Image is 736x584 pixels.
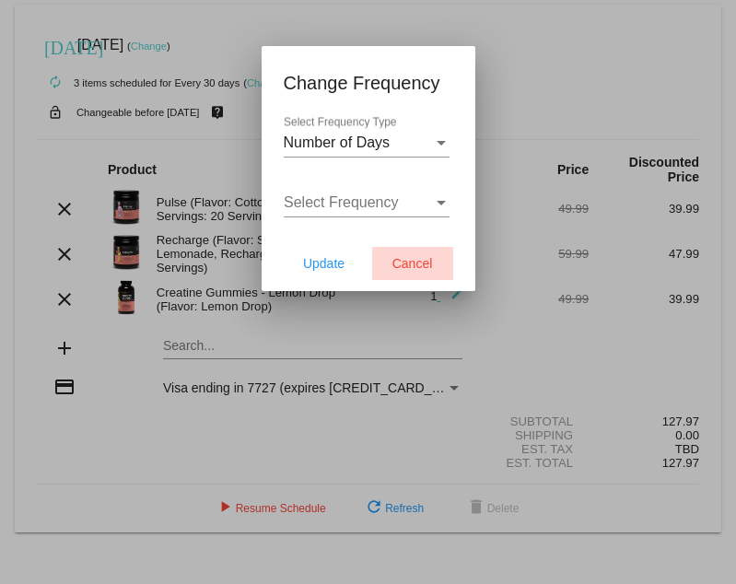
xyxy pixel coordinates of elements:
[392,256,433,271] span: Cancel
[284,194,399,210] span: Select Frequency
[284,134,391,150] span: Number of Days
[284,194,450,211] mat-select: Select Frequency
[372,247,453,280] button: Cancel
[303,256,345,271] span: Update
[284,134,450,151] mat-select: Select Frequency Type
[284,247,365,280] button: Update
[284,68,453,98] h1: Change Frequency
